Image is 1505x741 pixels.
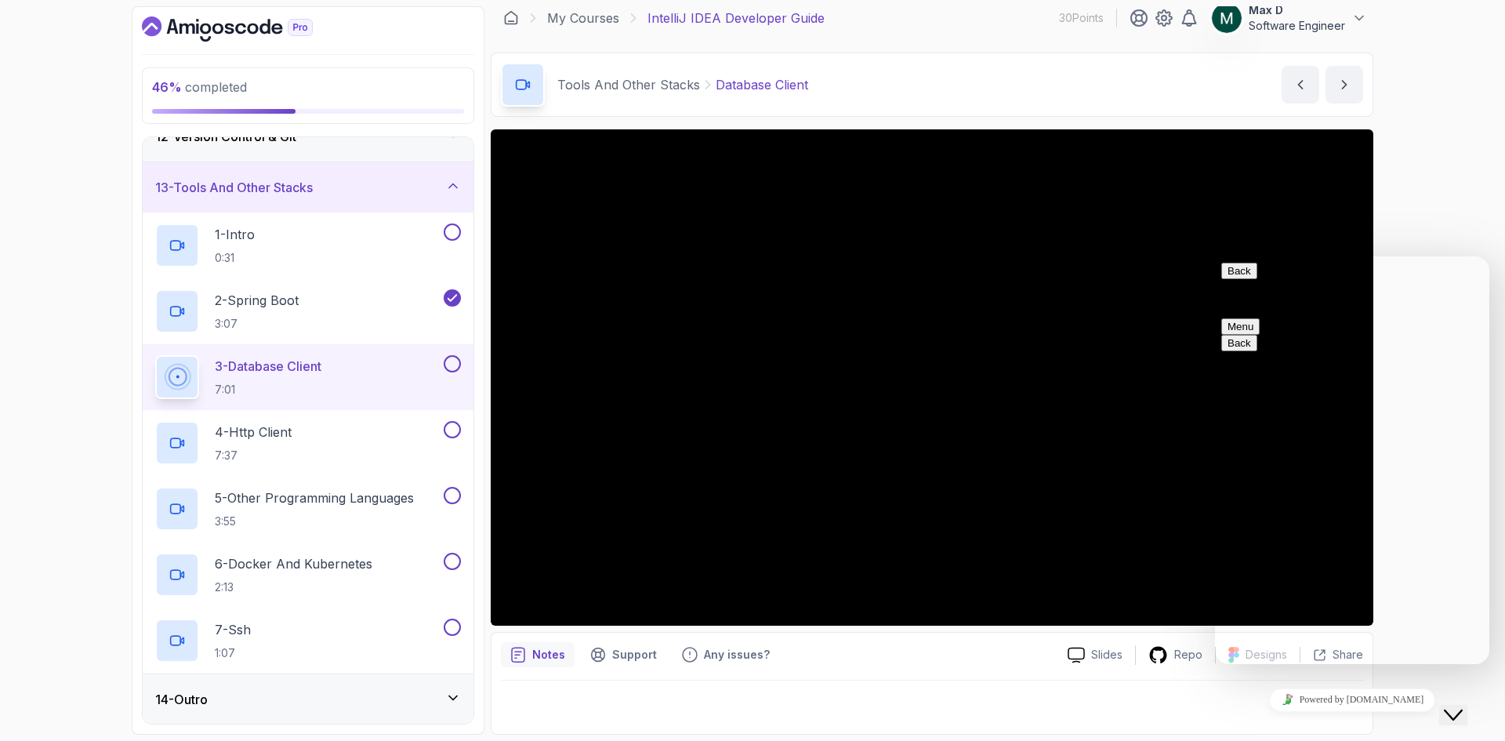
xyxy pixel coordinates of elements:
[1325,66,1363,104] button: next content
[501,642,575,667] button: notes button
[142,16,349,42] a: Dashboard
[215,423,292,441] p: 4 - Http Client
[532,647,565,663] p: Notes
[215,448,292,463] p: 7:37
[1212,3,1242,33] img: user profile image
[155,355,461,399] button: 3-Database Client7:01
[1136,645,1215,665] a: Repo
[215,645,251,661] p: 1:07
[1091,647,1122,663] p: Slides
[1055,647,1135,663] a: Slides
[215,357,321,376] p: 3 - Database Client
[155,553,461,597] button: 6-Docker And Kubernetes2:13
[1059,10,1104,26] p: 30 Points
[215,291,299,310] p: 2 - Spring Boot
[503,10,519,26] a: Dashboard
[215,382,321,398] p: 7:01
[1249,18,1345,34] p: Software Engineer
[152,79,247,95] span: completed
[1282,66,1319,104] button: previous content
[557,75,700,94] p: Tools And Other Stacks
[215,554,372,573] p: 6 - Docker And Kubernetes
[581,642,666,667] button: Support button
[1215,256,1489,664] iframe: chat widget
[716,75,808,94] p: Database Client
[152,79,182,95] span: 46 %
[155,619,461,663] button: 7-Ssh1:07
[491,129,1373,626] iframe: 3 - Database Client
[704,647,770,663] p: Any issues?
[215,579,372,595] p: 2:13
[215,250,255,266] p: 0:31
[215,316,299,332] p: 3:07
[155,690,208,709] h3: 14 - Outro
[547,9,619,27] a: My Courses
[1174,647,1202,663] p: Repo
[612,647,657,663] p: Support
[143,674,473,725] button: 14-Outro
[673,642,779,667] button: Feedback button
[155,289,461,333] button: 2-Spring Boot3:07
[155,487,461,531] button: 5-Other Programming Languages3:55
[215,489,414,507] p: 5 - Other Programming Languages
[215,514,414,529] p: 3:55
[1249,2,1345,18] p: Max D
[215,225,255,244] p: 1 - Intro
[1211,2,1367,34] button: user profile imageMax DSoftware Engineer
[155,178,313,197] h3: 13 - Tools And Other Stacks
[155,421,461,465] button: 4-Http Client7:37
[647,9,825,27] p: IntelliJ IDEA Developer Guide
[215,620,251,639] p: 7 - Ssh
[1439,678,1489,725] iframe: chat widget
[143,162,473,212] button: 13-Tools And Other Stacks
[155,223,461,267] button: 1-Intro0:31
[1215,682,1489,717] iframe: chat widget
